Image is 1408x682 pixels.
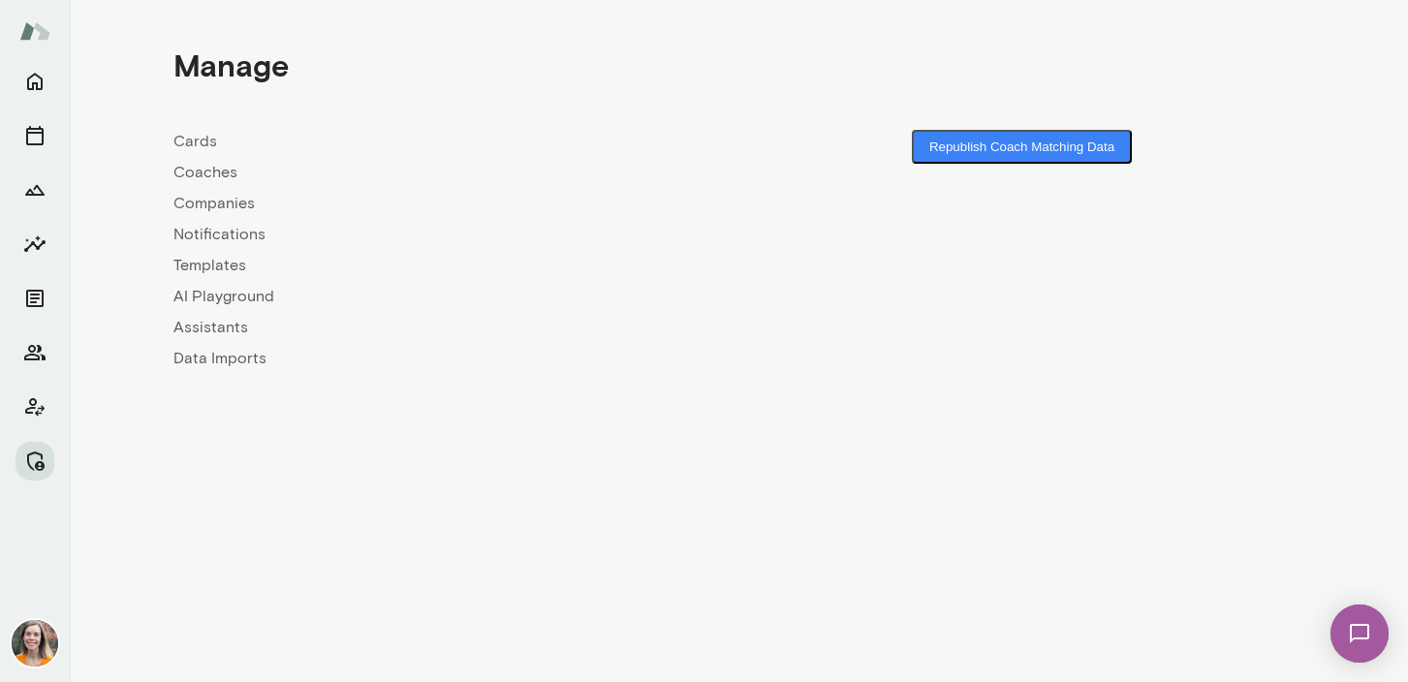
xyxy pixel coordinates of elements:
h4: Manage [173,46,289,83]
button: Client app [16,387,54,426]
a: Assistants [173,316,739,339]
button: Insights [16,225,54,263]
a: Templates [173,254,739,277]
a: AI Playground [173,285,739,308]
button: Manage [16,442,54,480]
a: Data Imports [173,347,739,370]
button: Sessions [16,116,54,155]
button: Republish Coach Matching Data [912,130,1132,164]
button: Home [16,62,54,101]
a: Cards [173,130,739,153]
a: Coaches [173,161,739,184]
img: Carrie Kelly [12,620,58,666]
button: Growth Plan [16,170,54,209]
button: Members [16,333,54,372]
a: Companies [173,192,739,215]
button: Documents [16,279,54,318]
img: Mento [19,13,50,49]
a: Notifications [173,223,739,246]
